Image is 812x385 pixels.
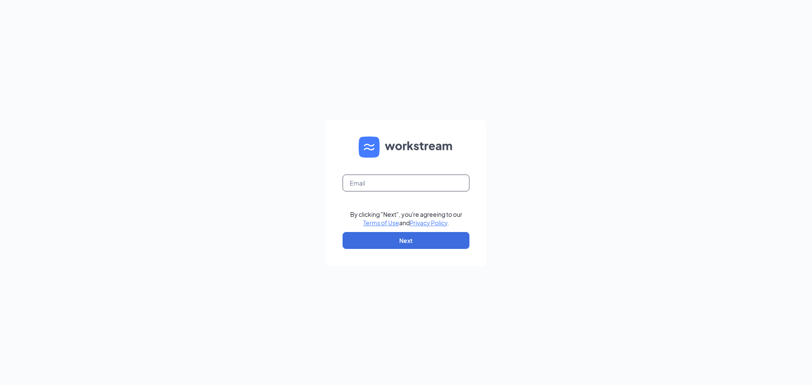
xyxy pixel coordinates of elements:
[343,232,469,249] button: Next
[410,219,447,227] a: Privacy Policy
[359,137,453,158] img: WS logo and Workstream text
[363,219,399,227] a: Terms of Use
[350,210,462,227] div: By clicking "Next", you're agreeing to our and .
[343,175,469,191] input: Email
